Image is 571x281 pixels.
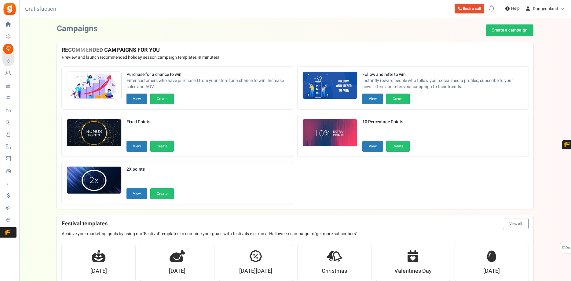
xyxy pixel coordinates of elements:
button: View [362,94,383,104]
h4: RECOMMENDED CAMPAIGNS FOR YOU [62,47,529,53]
strong: Christmas [322,267,347,275]
img: Recommended Campaigns [67,119,121,147]
button: Create [386,141,410,152]
span: Help [510,6,520,12]
img: Recommended Campaigns [67,167,121,194]
p: Preview and launch recommended holiday season campaign templates in minutes! [62,54,529,61]
strong: Valentines Day [394,267,432,275]
button: Create [150,141,174,152]
button: View [126,141,147,152]
strong: Follow and refer to win [362,72,524,78]
span: Enter customers who have purchased from your store for a chance to win. Increase sales and AOV. [126,78,288,90]
span: FAQs [562,242,570,254]
strong: Fixed Points [126,119,174,125]
button: View [362,141,383,152]
a: Book a call [455,4,484,13]
h3: Gratisfaction [18,3,63,15]
strong: 2X points [126,166,174,172]
button: View [126,188,147,199]
span: Dungeonland [533,6,558,12]
strong: [DATE] [169,267,185,275]
h4: Festival templates [62,219,529,229]
strong: [DATE] [90,267,107,275]
span: Instantly reward people who follow your social media profiles, subscribe to your newsletters and ... [362,78,524,90]
button: Create [150,94,174,104]
a: Help [503,4,522,13]
img: Recommended Campaigns [303,119,357,147]
h2: Campaigns [57,24,97,33]
button: Create [150,188,174,199]
button: View [126,94,147,104]
strong: Purchase for a chance to win [126,72,288,78]
img: Recommended Campaigns [303,72,357,99]
strong: 10 Percentage Points [362,119,410,125]
img: Gratisfaction [3,2,16,16]
strong: [DATE][DATE] [239,267,272,275]
button: View all [503,219,529,229]
button: Create [386,94,410,104]
img: Recommended Campaigns [67,72,121,99]
p: Achieve your marketing goals by using our 'Festival' templates to combine your goals with festiva... [62,231,529,237]
strong: [DATE] [483,267,500,275]
a: Create a campaign [486,24,533,36]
